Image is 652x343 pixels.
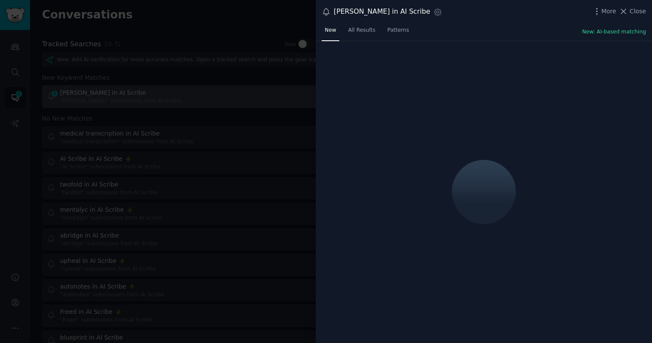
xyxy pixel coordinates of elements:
span: New [325,27,336,34]
span: All Results [348,27,375,34]
div: [PERSON_NAME] in AI Scribe [334,6,430,17]
button: Close [619,7,646,16]
button: New: AI-based matching [582,28,646,36]
span: Patterns [387,27,409,34]
button: More [592,7,616,16]
a: All Results [345,24,378,41]
a: New [322,24,339,41]
a: Patterns [384,24,412,41]
span: More [601,7,616,16]
span: Close [630,7,646,16]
